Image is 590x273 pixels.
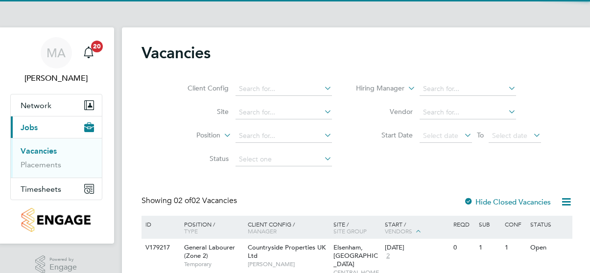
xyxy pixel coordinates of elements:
span: Site Group [333,227,367,235]
label: Status [172,154,229,163]
a: Placements [21,160,61,169]
span: Temporary [184,260,243,268]
span: Mark Ablett [10,72,102,84]
span: Select date [492,131,527,140]
label: Hide Closed Vacancies [464,197,551,206]
span: General Labourer (Zone 2) [184,243,235,260]
span: Manager [248,227,277,235]
span: Countryside Properties UK Ltd [248,243,326,260]
span: Network [21,101,51,110]
button: Network [11,94,102,116]
div: Status [528,216,570,232]
label: Client Config [172,84,229,92]
span: Timesheets [21,184,61,194]
a: Go to home page [10,208,102,232]
span: Elsenham, [GEOGRAPHIC_DATA] [333,243,378,268]
span: [PERSON_NAME] [248,260,329,268]
div: 1 [502,239,528,257]
div: V179217 [143,239,177,257]
div: Conf [502,216,528,232]
input: Search for... [236,129,332,143]
label: Vendor [356,107,413,116]
div: Reqd [451,216,476,232]
img: countryside-properties-logo-retina.png [22,208,91,232]
span: Powered by [49,255,77,264]
div: Start / [382,216,451,240]
div: Client Config / [245,216,331,239]
span: Select date [423,131,458,140]
div: ID [143,216,177,232]
button: Timesheets [11,178,102,200]
span: 20 [91,41,103,52]
div: Open [528,239,570,257]
input: Search for... [420,106,516,119]
span: Type [184,227,198,235]
span: 02 of [174,196,191,205]
div: Showing [142,196,239,206]
div: 1 [476,239,502,257]
span: Vendors [385,227,412,235]
div: Jobs [11,138,102,178]
div: Site / [331,216,382,239]
label: Start Date [356,131,413,139]
span: Engage [49,263,77,272]
label: Position [164,131,220,140]
label: Hiring Manager [348,84,404,93]
span: To [474,129,487,141]
div: 0 [451,239,476,257]
span: 2 [385,252,391,260]
span: Jobs [21,123,38,132]
span: 02 Vacancies [174,196,237,205]
a: Vacancies [21,146,57,156]
div: Sub [476,216,502,232]
input: Select one [236,153,332,166]
div: [DATE] [385,244,448,252]
h2: Vacancies [142,43,211,63]
label: Site [172,107,229,116]
input: Search for... [236,106,332,119]
input: Search for... [420,82,516,96]
button: Jobs [11,116,102,138]
a: MA[PERSON_NAME] [10,37,102,84]
a: 20 [79,37,98,68]
div: Position / [177,216,245,239]
input: Search for... [236,82,332,96]
span: MA [47,46,66,59]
